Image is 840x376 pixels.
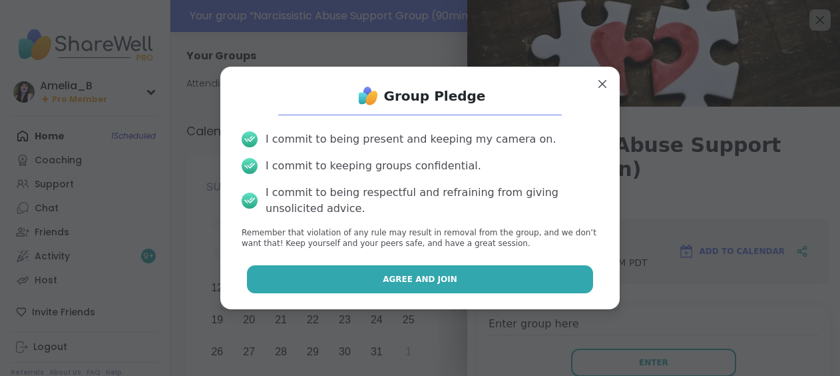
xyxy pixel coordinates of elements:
button: Agree and Join [247,265,594,293]
p: Remember that violation of any rule may result in removal from the group, and we don’t want that!... [242,227,598,250]
div: I commit to keeping groups confidential. [266,158,481,174]
h1: Group Pledge [384,87,486,105]
img: ShareWell Logo [355,83,381,109]
div: I commit to being present and keeping my camera on. [266,131,556,147]
div: I commit to being respectful and refraining from giving unsolicited advice. [266,185,598,217]
span: Agree and Join [383,273,457,285]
